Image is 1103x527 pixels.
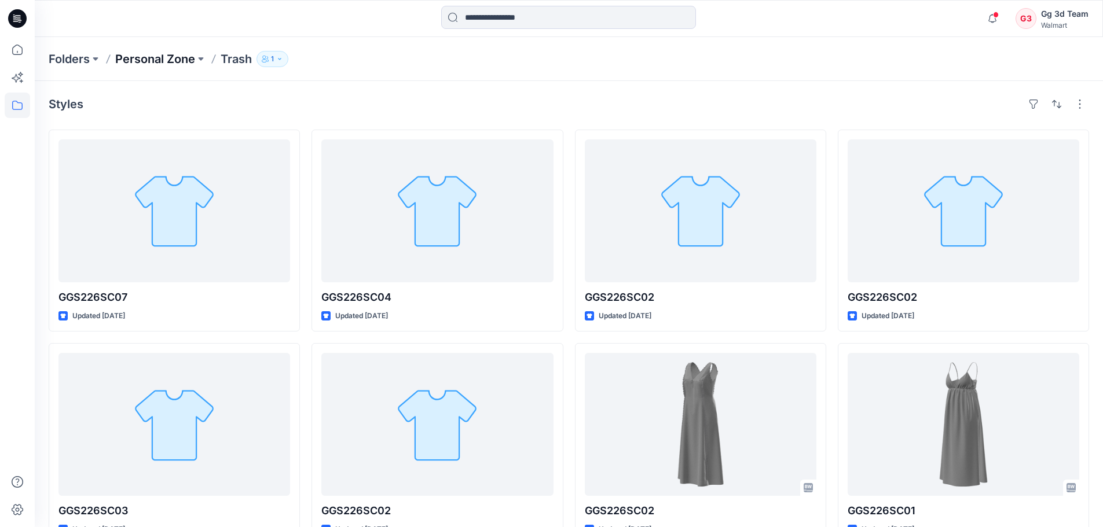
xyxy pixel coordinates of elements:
p: GGS226SC04 [321,289,553,305]
div: Walmart [1041,21,1089,30]
p: Updated [DATE] [72,310,125,322]
p: Updated [DATE] [599,310,651,322]
p: GGS226SC03 [58,503,290,519]
a: Personal Zone [115,51,195,67]
a: GGS226SC02 [848,139,1079,282]
a: GGS226SC01 [848,353,1079,496]
a: GGS226SC03 [58,353,290,496]
p: 1 [271,53,274,65]
a: Folders [49,51,90,67]
p: GGS226SC02 [585,289,816,305]
p: GGS226SC02 [848,289,1079,305]
a: GGS226SC02 [321,353,553,496]
p: GGS226SC02 [321,503,553,519]
p: GGS226SC01 [848,503,1079,519]
button: 1 [256,51,288,67]
p: GGS226SC02 [585,503,816,519]
div: Gg 3d Team [1041,7,1089,21]
a: GGS226SC02 [585,353,816,496]
h4: Styles [49,97,83,111]
a: GGS226SC02 [585,139,816,282]
div: G3 [1016,8,1036,29]
p: Updated [DATE] [862,310,914,322]
p: Updated [DATE] [335,310,388,322]
p: GGS226SC07 [58,289,290,305]
p: Trash [221,51,252,67]
a: GGS226SC04 [321,139,553,282]
a: GGS226SC07 [58,139,290,282]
